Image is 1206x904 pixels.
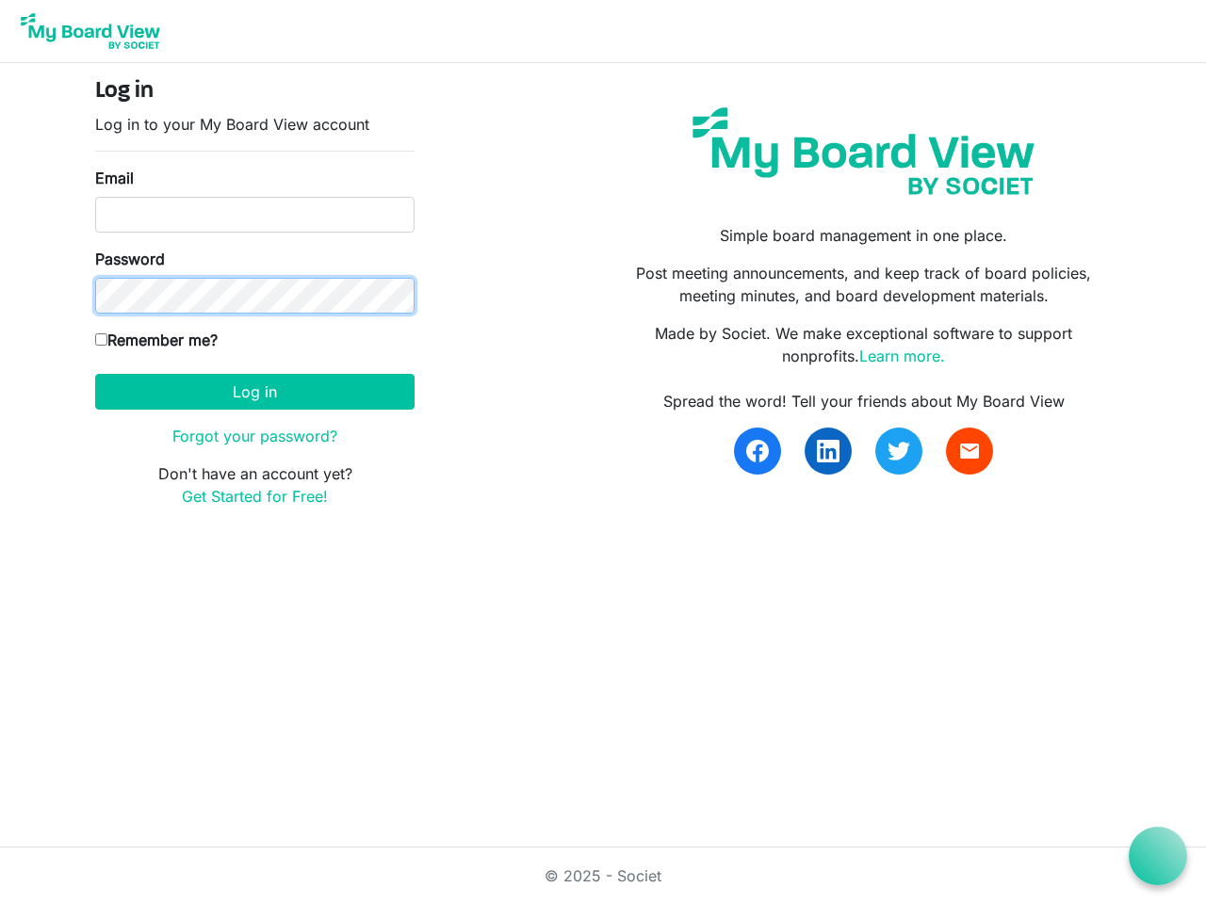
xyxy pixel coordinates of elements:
[95,462,415,508] p: Don't have an account yet?
[95,333,107,346] input: Remember me?
[95,329,218,351] label: Remember me?
[95,78,415,105] h4: Log in
[15,8,166,55] img: My Board View Logo
[958,440,981,462] span: email
[95,374,415,410] button: Log in
[617,224,1111,247] p: Simple board management in one place.
[95,167,134,189] label: Email
[545,866,661,885] a: © 2025 - Societ
[617,322,1111,367] p: Made by Societ. We make exceptional software to support nonprofits.
[617,390,1111,412] div: Spread the word! Tell your friends about My Board View
[746,440,769,462] img: facebook.svg
[817,440,839,462] img: linkedin.svg
[95,248,165,270] label: Password
[859,347,945,365] a: Learn more.
[946,428,993,475] a: email
[617,262,1111,307] p: Post meeting announcements, and keep track of board policies, meeting minutes, and board developm...
[182,487,328,506] a: Get Started for Free!
[678,93,1049,209] img: my-board-view-societ.svg
[95,113,415,136] p: Log in to your My Board View account
[888,440,910,462] img: twitter.svg
[172,427,337,445] a: Forgot your password?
